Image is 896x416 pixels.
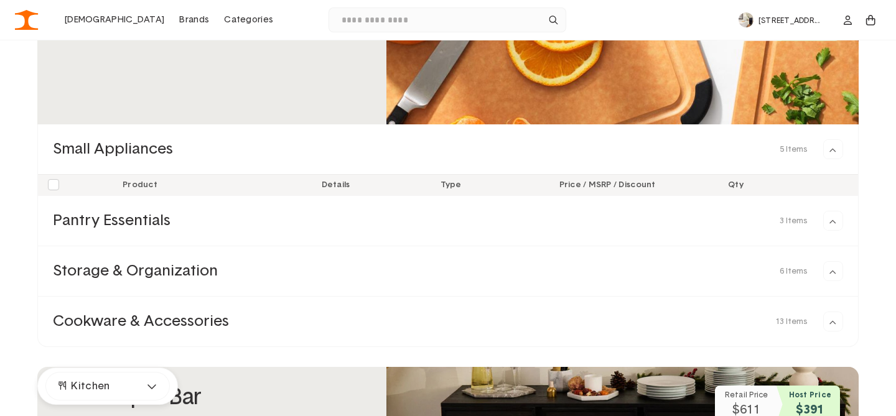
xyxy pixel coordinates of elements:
a: Categories [218,10,279,30]
div: Type [441,181,541,189]
div: Kitchen [58,380,110,393]
div: Price / MSRP / Discount [559,181,709,189]
a: [DEMOGRAPHIC_DATA] [58,10,170,30]
h3: Storage & Organization [53,263,218,279]
div: Qty [728,181,853,189]
p: [STREET_ADDRESS] [758,16,828,24]
span: 6 Items [225,267,808,279]
h3: Small Appliances [53,141,173,157]
span: 13 Items [236,317,808,330]
h3: Pantry Essentials [53,213,170,229]
div: Product [123,181,303,189]
div: Host Price [789,391,831,399]
span: 3 Items [178,216,808,229]
img: 10 Manhattan Ave [739,12,754,27]
button: 10 Manhattan Ave[STREET_ADDRESS] [731,9,836,31]
span: 5 Items [180,145,808,157]
div: Details [322,181,422,189]
h3: Cookware & Accessories [53,313,229,330]
button: dropdown trigger [838,10,857,30]
a: Brands [173,10,215,30]
img: Inhouse [15,10,39,30]
div: Retail Price [725,391,768,399]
